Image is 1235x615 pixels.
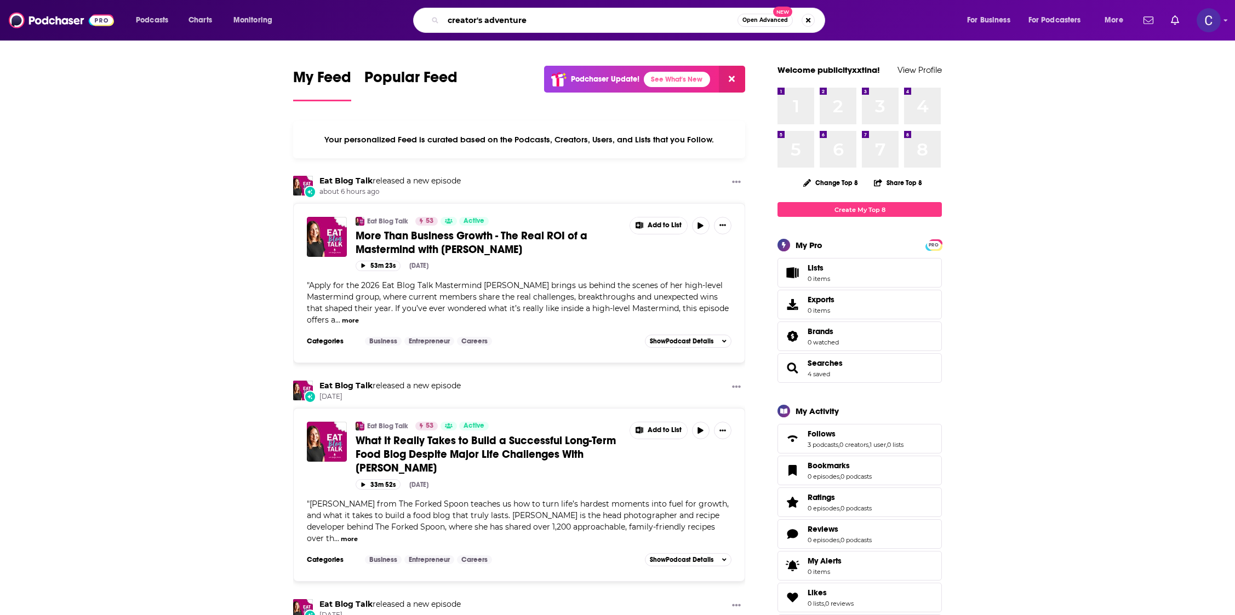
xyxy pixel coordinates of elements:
[307,422,347,462] img: What It Really Takes to Build a Successful Long-Term Food Blog Despite Major Life Challenges With...
[781,590,803,605] a: Likes
[9,10,114,31] a: Podchaser - Follow, Share and Rate Podcasts
[630,422,687,439] button: Show More Button
[777,519,942,549] span: Reviews
[128,12,182,29] button: open menu
[293,381,313,400] img: Eat Blog Talk
[356,422,364,430] img: Eat Blog Talk
[781,360,803,376] a: Searches
[319,176,373,186] a: Eat Blog Talk
[364,68,458,101] a: Popular Feed
[319,381,461,391] h3: released a new episode
[307,217,347,257] img: More Than Business Growth - The Real ROI of a Mastermind with Megan Porta
[714,422,731,439] button: Show More Button
[841,473,872,480] a: 0 podcasts
[404,337,454,346] a: Entrepreneur
[42,65,98,72] div: Domain Overview
[841,504,872,512] a: 0 podcasts
[356,217,364,226] img: Eat Blog Talk
[341,534,358,544] button: more
[887,441,904,449] a: 0 lists
[714,217,731,234] button: Show More Button
[307,499,729,543] span: "
[808,524,872,534] a: Reviews
[365,555,402,564] a: Business
[808,275,830,283] span: 0 items
[777,353,942,383] span: Searches
[808,263,824,273] span: Lists
[825,600,854,607] a: 0 reviews
[426,421,433,432] span: 53
[365,337,402,346] a: Business
[233,13,272,28] span: Monitoring
[777,258,942,288] a: Lists
[777,456,942,485] span: Bookmarks
[334,533,339,543] span: ...
[742,18,788,23] span: Open Advanced
[781,495,803,510] a: Ratings
[367,217,408,226] a: Eat Blog Talk
[808,429,904,439] a: Follows
[838,441,839,449] span: ,
[728,176,745,189] button: Show More Button
[781,558,803,573] span: My Alerts
[226,12,287,29] button: open menu
[424,8,836,33] div: Search podcasts, credits, & more...
[808,307,834,314] span: 0 items
[457,337,492,346] a: Careers
[781,329,803,344] a: Brands
[808,536,839,544] a: 0 episodes
[777,202,942,217] a: Create My Top 8
[808,556,842,566] span: My Alerts
[873,172,923,193] button: Share Top 8
[650,337,713,345] span: Show Podcast Details
[870,441,886,449] a: 1 user
[839,504,841,512] span: ,
[319,599,461,610] h3: released a new episode
[897,65,942,75] a: View Profile
[319,187,461,197] span: about 6 hours ago
[781,297,803,312] span: Exports
[808,568,842,576] span: 0 items
[808,441,838,449] a: 3 podcasts
[188,13,212,28] span: Charts
[777,290,942,319] a: Exports
[927,240,940,249] a: PRO
[307,337,356,346] h3: Categories
[808,358,843,368] a: Searches
[839,441,868,449] a: 0 creators
[307,499,729,543] span: [PERSON_NAME] from The Forked Spoon teaches us how to turn life’s hardest moments into fuel for g...
[464,216,484,227] span: Active
[808,338,839,346] a: 0 watched
[808,600,824,607] a: 0 lists
[808,429,836,439] span: Follows
[356,434,622,475] a: What It Really Takes to Build a Successful Long-Term Food Blog Despite Major Life Challenges With...
[773,7,793,17] span: New
[459,422,489,430] a: Active
[1021,12,1097,29] button: open menu
[28,28,121,37] div: Domain: [DOMAIN_NAME]
[356,229,622,256] a: More Than Business Growth - The Real ROI of a Mastermind with [PERSON_NAME]
[808,370,830,378] a: 4 saved
[30,64,38,72] img: tab_domain_overview_orange.svg
[293,176,313,196] img: Eat Blog Talk
[645,335,731,348] button: ShowPodcast Details
[781,463,803,478] a: Bookmarks
[1197,8,1221,32] button: Show profile menu
[136,13,168,28] span: Podcasts
[808,492,872,502] a: Ratings
[319,599,373,609] a: Eat Blog Talk
[777,65,880,75] a: Welcome publicityxxtina!
[959,12,1024,29] button: open menu
[777,551,942,580] a: My Alerts
[808,588,854,597] a: Likes
[728,599,745,613] button: Show More Button
[808,295,834,304] span: Exports
[808,461,850,470] span: Bookmarks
